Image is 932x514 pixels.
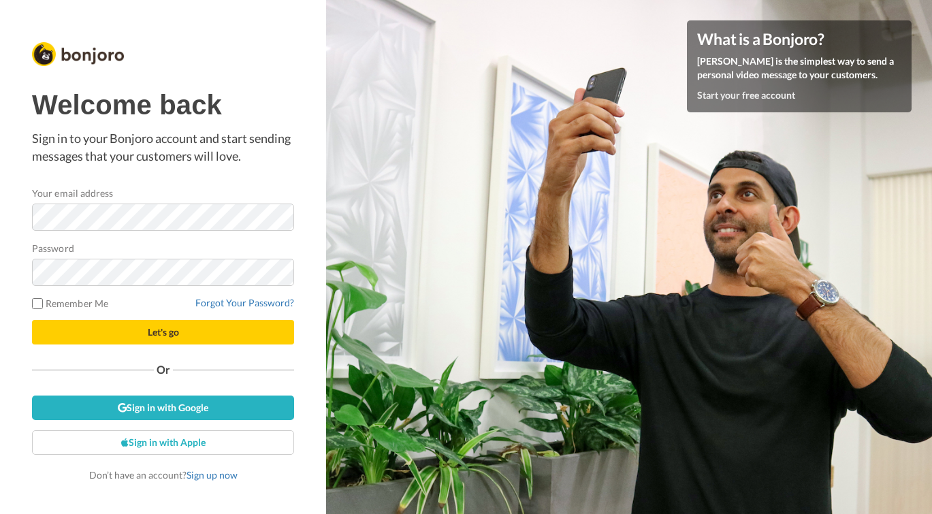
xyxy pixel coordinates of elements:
[32,320,294,344] button: Let's go
[89,469,238,481] span: Don’t have an account?
[32,130,294,165] p: Sign in to your Bonjoro account and start sending messages that your customers will love.
[195,297,294,308] a: Forgot Your Password?
[32,430,294,455] a: Sign in with Apple
[32,241,74,255] label: Password
[32,298,43,309] input: Remember Me
[154,365,173,374] span: Or
[32,186,113,200] label: Your email address
[697,54,901,82] p: [PERSON_NAME] is the simplest way to send a personal video message to your customers.
[32,90,294,120] h1: Welcome back
[32,296,108,310] label: Remember Me
[148,326,179,338] span: Let's go
[187,469,238,481] a: Sign up now
[697,31,901,48] h4: What is a Bonjoro?
[32,396,294,420] a: Sign in with Google
[697,89,795,101] a: Start your free account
